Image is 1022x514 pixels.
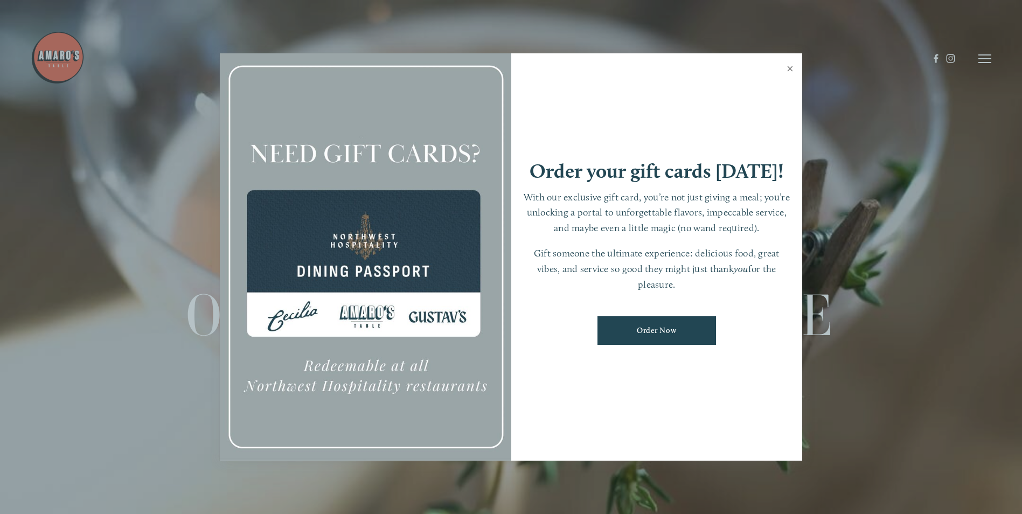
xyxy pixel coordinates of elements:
a: Close [780,55,801,85]
p: Gift someone the ultimate experience: delicious food, great vibes, and service so good they might... [522,246,792,292]
p: With our exclusive gift card, you’re not just giving a meal; you’re unlocking a portal to unforge... [522,190,792,236]
em: you [734,263,748,274]
h1: Order your gift cards [DATE]! [530,161,784,181]
a: Order Now [597,316,716,345]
